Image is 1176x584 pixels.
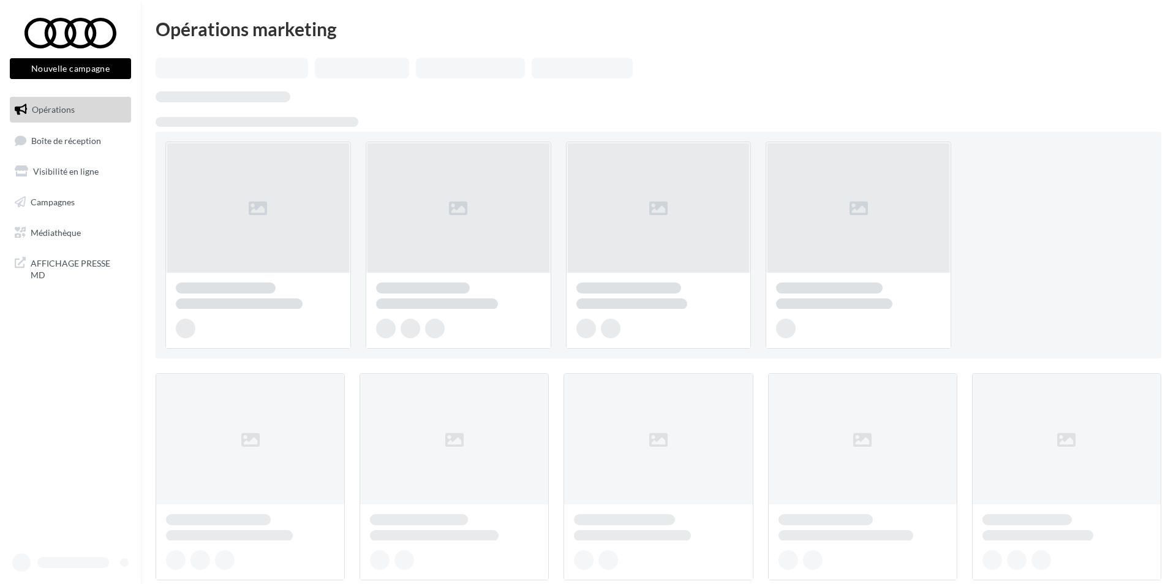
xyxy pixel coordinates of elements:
a: Opérations [7,97,134,123]
span: Médiathèque [31,227,81,237]
span: Visibilité en ligne [33,166,99,176]
span: AFFICHAGE PRESSE MD [31,255,126,281]
a: Visibilité en ligne [7,159,134,184]
a: Campagnes [7,189,134,215]
a: Boîte de réception [7,127,134,154]
a: AFFICHAGE PRESSE MD [7,250,134,286]
button: Nouvelle campagne [10,58,131,79]
span: Opérations [32,104,75,115]
div: Opérations marketing [156,20,1161,38]
a: Médiathèque [7,220,134,246]
span: Campagnes [31,197,75,207]
span: Boîte de réception [31,135,101,145]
